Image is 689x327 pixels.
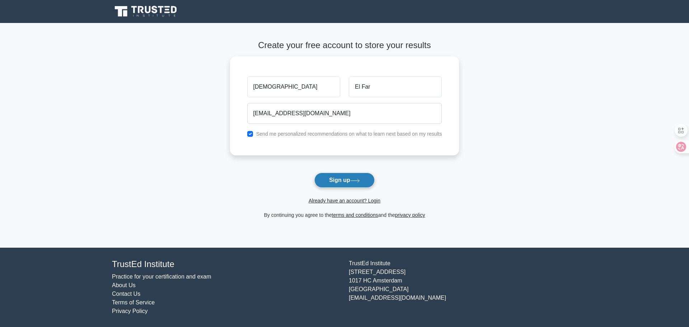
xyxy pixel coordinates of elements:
[247,76,340,97] input: First name
[112,299,155,305] a: Terms of Service
[309,198,380,204] a: Already have an account? Login
[230,40,459,51] h4: Create your free account to store your results
[349,76,442,97] input: Last name
[112,282,136,288] a: About Us
[112,308,148,314] a: Privacy Policy
[226,211,464,219] div: By continuing you agree to the and the
[247,103,442,124] input: Email
[395,212,425,218] a: privacy policy
[344,259,581,316] div: TrustEd Institute [STREET_ADDRESS] 1017 HC Amsterdam [GEOGRAPHIC_DATA] [EMAIL_ADDRESS][DOMAIN_NAME]
[332,212,378,218] a: terms and conditions
[112,259,340,270] h4: TrustEd Institute
[256,131,442,137] label: Send me personalized recommendations on what to learn next based on my results
[112,274,211,280] a: Practice for your certification and exam
[112,291,140,297] a: Contact Us
[314,173,375,188] button: Sign up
